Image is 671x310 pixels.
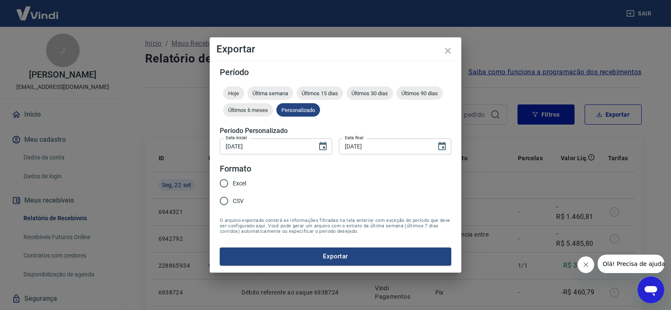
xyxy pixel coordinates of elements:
button: Exportar [220,247,451,265]
div: Hoje [223,86,244,100]
h5: Período [220,68,451,76]
span: Excel [233,179,246,188]
div: Últimos 6 meses [223,103,273,117]
span: Últimos 90 dias [396,90,443,96]
label: Data inicial [226,135,247,141]
button: Choose date, selected date is 20 de set de 2025 [315,138,331,155]
input: DD/MM/YYYY [220,138,311,154]
span: Últimos 15 dias [296,90,343,96]
iframe: Fechar mensagem [577,256,594,273]
button: close [438,41,458,61]
iframe: Mensagem da empresa [598,255,664,273]
div: Últimos 90 dias [396,86,443,100]
h4: Exportar [216,44,455,54]
div: Personalizado [276,103,320,117]
span: Hoje [223,90,244,96]
h5: Período Personalizado [220,127,451,135]
legend: Formato [220,163,251,175]
iframe: Botão para abrir a janela de mensagens [637,276,664,303]
input: DD/MM/YYYY [339,138,430,154]
span: Olá! Precisa de ajuda? [5,6,70,13]
span: CSV [233,197,244,206]
div: Última semana [247,86,293,100]
span: Últimos 30 dias [346,90,393,96]
span: Personalizado [276,107,320,113]
div: Últimos 15 dias [296,86,343,100]
label: Data final [345,135,364,141]
span: Últimos 6 meses [223,107,273,113]
span: Última semana [247,90,293,96]
button: Choose date, selected date is 22 de set de 2025 [434,138,450,155]
div: Últimos 30 dias [346,86,393,100]
span: O arquivo exportado conterá as informações filtradas na tela anterior com exceção do período que ... [220,218,451,234]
